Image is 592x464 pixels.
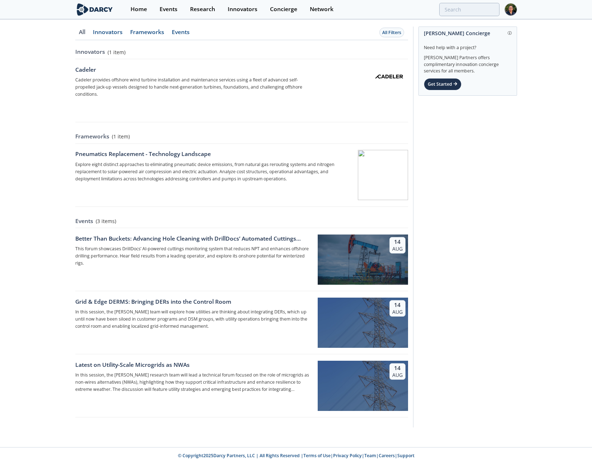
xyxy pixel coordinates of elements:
div: Aug [392,372,403,378]
div: [PERSON_NAME] Partners offers complimentary innovation concierge services for all members. [424,51,512,75]
div: Concierge [270,6,297,12]
div: Aug [392,309,403,315]
h3: Innovators [75,48,105,56]
div: Latest on Utility-Scale Microgrids as NWAs [75,361,313,369]
img: logo-wide.svg [75,3,114,16]
p: In this session, the [PERSON_NAME] team will explore how utilities are thinking about integrating... [75,308,313,330]
div: Pneumatics Replacement - Technology Landscape [75,150,353,158]
input: Advanced Search [439,3,499,16]
div: 14 [392,302,403,309]
h3: Events [75,217,93,226]
span: ( 1 item ) [112,133,130,140]
img: Profile [505,3,517,16]
span: ( 3 items ) [96,217,116,225]
a: Better Than Buckets: Advancing Hole Cleaning with DrillDocs’ Automated Cuttings Monitoring This f... [75,228,408,291]
span: ( 1 item ) [108,48,125,56]
p: This forum showcases DrillDocs’ AI-powered cuttings monitoring system that reduces NPT and enhanc... [75,245,313,267]
a: Careers [379,453,395,459]
a: Privacy Policy [333,453,362,459]
a: All [75,29,89,40]
a: Events [168,29,194,40]
p: In this session, the [PERSON_NAME] research team will lead a technical forum focused on the role ... [75,371,313,393]
a: Frameworks [127,29,168,40]
div: Cadeler [75,66,313,74]
a: Innovators [89,29,127,40]
div: Better Than Buckets: Advancing Hole Cleaning with DrillDocs’ Automated Cuttings Monitoring [75,235,313,243]
h3: Frameworks [75,132,109,141]
div: Grid & Edge DERMS: Bringing DERs into the Control Room [75,298,313,306]
p: © Copyright 2025 Darcy Partners, LLC | All Rights Reserved | | | | | [31,453,562,459]
div: Innovators [228,6,257,12]
div: 14 [392,365,403,372]
div: Research [190,6,215,12]
div: [PERSON_NAME] Concierge [424,27,512,39]
img: Cadeler [371,67,407,86]
a: Grid & Edge DERMS: Bringing DERs into the Control Room In this session, the [PERSON_NAME] team wi... [75,291,408,354]
a: Terms of Use [303,453,331,459]
div: Aug [392,246,403,252]
a: Cadeler Cadeler provides offshore wind turbine installation and maintenance services using a flee... [75,59,408,122]
a: Team [364,453,376,459]
img: information.svg [508,31,512,35]
div: Need help with a project? [424,39,512,51]
button: All Filters [379,28,404,37]
p: Cadeler provides offshore wind turbine installation and maintenance services using a fleet of adv... [75,76,313,98]
p: Explore eight distinct approaches to eliminating pneumatic device emissions, from natural gas rer... [75,161,353,183]
iframe: chat widget [562,435,585,457]
a: Pneumatics Replacement - Technology Landscape Explore eight distinct approaches to eliminating pn... [75,144,408,207]
a: Latest on Utility-Scale Microgrids as NWAs In this session, the [PERSON_NAME] research team will ... [75,354,408,417]
div: Events [160,6,177,12]
a: Support [397,453,415,459]
div: Get Started [424,78,461,90]
div: Network [310,6,333,12]
div: Home [131,6,147,12]
div: All Filters [382,29,401,36]
div: 14 [392,238,403,246]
